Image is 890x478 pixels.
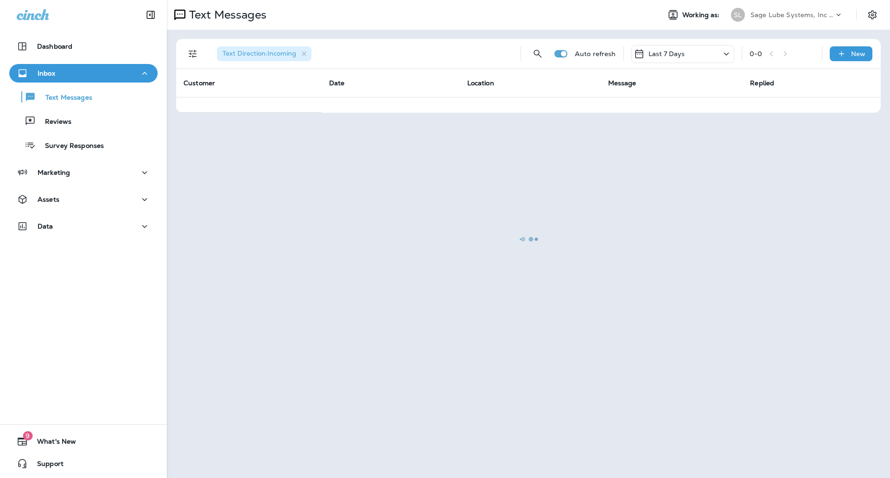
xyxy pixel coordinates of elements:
[9,454,158,473] button: Support
[28,438,76,449] span: What's New
[36,142,104,151] p: Survey Responses
[36,94,92,102] p: Text Messages
[38,196,59,203] p: Assets
[851,50,865,57] p: New
[9,432,158,451] button: 9What's New
[9,64,158,83] button: Inbox
[9,163,158,182] button: Marketing
[38,223,53,230] p: Data
[9,87,158,107] button: Text Messages
[138,6,164,24] button: Collapse Sidebar
[38,169,70,176] p: Marketing
[23,431,32,440] span: 9
[9,37,158,56] button: Dashboard
[37,43,72,50] p: Dashboard
[36,118,71,127] p: Reviews
[38,70,55,77] p: Inbox
[28,460,64,471] span: Support
[9,111,158,131] button: Reviews
[9,135,158,155] button: Survey Responses
[9,190,158,209] button: Assets
[9,217,158,236] button: Data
